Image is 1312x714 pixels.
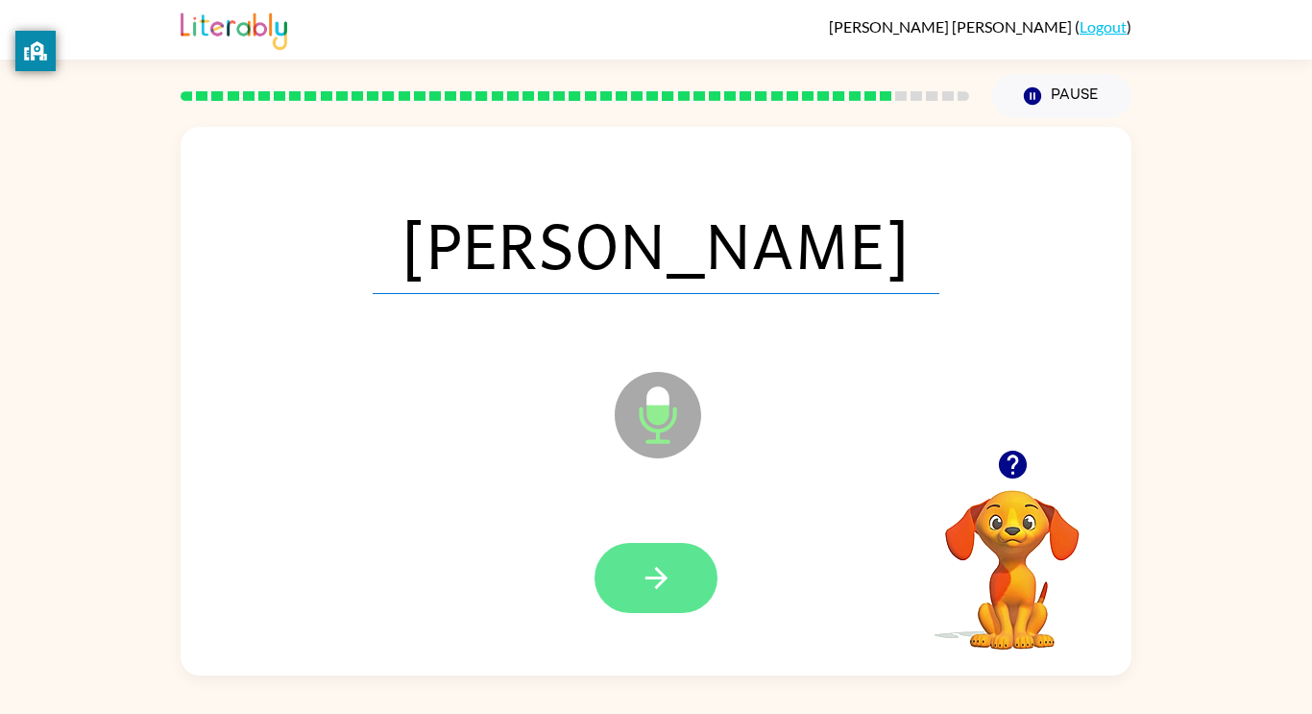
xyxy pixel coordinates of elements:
button: privacy banner [15,31,56,71]
video: Your browser must support playing .mp4 files to use Literably. Please try using another browser. [916,460,1108,652]
img: Literably [181,8,287,50]
span: [PERSON_NAME] [373,194,939,294]
div: ( ) [829,17,1131,36]
a: Logout [1080,17,1127,36]
button: Pause [992,74,1131,118]
span: [PERSON_NAME] [PERSON_NAME] [829,17,1075,36]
